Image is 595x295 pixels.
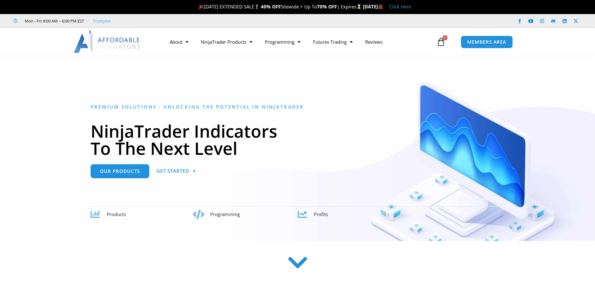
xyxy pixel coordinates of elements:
a: Get Started [156,164,196,178]
a: 0 [427,33,455,51]
span: Programming [210,211,240,217]
a: NinjaTrader Products [195,35,259,49]
span: [DATE] EXTENDED SALE Sitewide + Up To | Expires [197,3,363,10]
h6: Premium Solutions - Unlocking the Potential in NinjaTrader [91,104,504,110]
a: Reviews [359,35,389,49]
strong: 70% OFF [317,3,337,10]
img: 🏌️‍♂️ [255,4,259,9]
h1: NinjaTrader Indicators To The Next Level [91,122,504,157]
img: 🎉 [199,4,204,9]
strong: [DATE] [363,3,383,10]
span: Our Products [100,169,140,174]
span: MEMBERS AREA [467,40,506,44]
a: MEMBERS AREA [461,36,513,48]
span: Mon - Fri: 8:00 AM – 6:00 PM EST [23,17,84,25]
span: Get Started [156,169,189,173]
a: Our Products [91,164,149,178]
a: Click Here [389,3,411,10]
img: LogoAI | Affordable Indicators – NinjaTrader [74,31,141,53]
nav: Menu [163,35,435,49]
a: Trustpilot [93,17,111,25]
strong: 40% OFF [261,3,281,10]
a: Programming [259,35,307,49]
span: Products [107,211,126,217]
span: Profits [314,211,328,217]
img: 🏭 [378,4,383,9]
span: 0 [443,35,448,40]
img: ⌛ [357,4,361,9]
a: Futures Trading [307,35,359,49]
a: About [163,35,195,49]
